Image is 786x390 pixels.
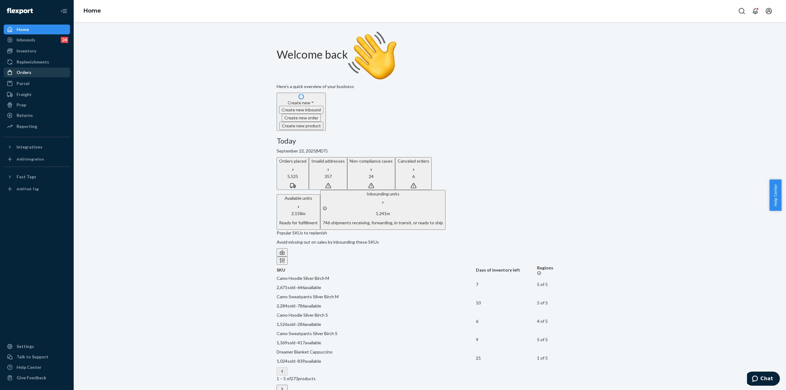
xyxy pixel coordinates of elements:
button: Create new order [282,114,321,122]
p: September 22, 2025 ( MDT ) [277,148,583,154]
p: Popular SKUs to replenish [277,230,583,236]
div: Replenishments [17,59,49,65]
span: 1.241m [376,211,390,216]
p: 1 – 5 of products [277,376,583,382]
a: Add Integration [4,154,70,164]
p: Orders placed [279,158,306,164]
a: Freight [4,90,70,99]
div: 25 [476,355,537,361]
a: Orders [4,68,70,77]
a: Returns [4,110,70,120]
button: Open Search Box [736,5,748,17]
p: sold · available [277,284,476,291]
div: Freight [17,91,32,98]
th: SKU [277,265,476,275]
iframe: Opens a widget where you can chat to one of our agents [747,372,780,387]
img: hand-wave emoji [348,31,397,80]
h1: Welcome back [277,31,583,80]
a: Help Center [4,362,70,372]
p: Camo Hoodie Silver Birch S [277,312,476,318]
ol: breadcrumbs [79,2,106,20]
a: Replenishments [4,57,70,67]
div: Add Integration [17,156,44,162]
p: Camo Sweatpants Silver Birch M [277,294,476,300]
a: Prep [4,100,70,110]
p: Invalid addresses [311,158,345,164]
a: Add Fast Tag [4,184,70,194]
span: 2,671 [277,285,287,290]
div: Fast Tags [17,174,36,180]
button: Create new product [279,122,323,130]
button: Create new inbound [279,106,323,114]
button: Integrations [4,142,70,152]
div: Inbounds [17,37,35,43]
div: 1 of 5 [537,355,583,361]
div: Integrations [17,144,42,150]
span: 2,284 [277,303,287,308]
div: 5 of 5 [537,337,583,343]
p: Available units [279,195,318,201]
button: Non-compliance cases 24 [347,157,395,190]
button: Inbounding units1.241m746 shipments receiving, forwarding, in transit, or ready to ship [320,190,446,230]
button: Invalid addresses 357 [309,157,347,190]
p: Ready for fulfillment [279,220,318,226]
div: 7 [476,281,537,288]
div: Regions [537,265,583,275]
button: Open notifications [749,5,761,17]
span: 273 [291,376,298,381]
button: Canceled orders 6 [395,157,432,190]
p: Avoid missing out on sales by inbounding these SKUs [277,239,583,245]
div: Talk to Support [17,354,49,360]
span: 839 [298,358,305,364]
span: 24 [369,174,374,179]
a: Settings [4,342,70,351]
div: Prep [17,102,26,108]
span: 6 [412,174,415,179]
th: Days of inventory left [476,265,537,275]
button: Open account menu [763,5,775,17]
div: 5 of 5 [537,300,583,306]
div: Parcel [17,80,29,87]
div: 4 of 5 [537,318,583,324]
p: sold · available [277,340,476,346]
div: Help Center [17,364,41,370]
p: 746 shipments receiving, forwarding, in transit, or ready to ship [323,220,443,226]
p: sold · available [277,358,476,364]
div: Add Fast Tag [17,186,39,191]
div: 10 [476,300,537,306]
div: Returns [17,112,33,118]
button: Available units2.158mReady for fulfillment [277,194,320,230]
button: Fast Tags [4,172,70,182]
a: Home [84,7,101,14]
a: Reporting [4,122,70,131]
span: Create new order [284,115,318,120]
div: Home [17,26,29,33]
div: 24 [61,37,68,43]
button: Create newCreate new inboundCreate new orderCreate new product [277,93,326,131]
span: 417 [298,340,305,345]
div: 5 of 5 [537,281,583,288]
span: 1,526 [277,322,287,327]
span: 286 [298,322,305,327]
div: 6 [476,318,537,324]
div: Reporting [17,123,37,129]
a: Parcel [4,79,70,88]
p: sold · available [277,321,476,327]
span: 2.158m [291,211,305,216]
div: Settings [17,343,34,349]
span: 786 [298,303,305,308]
p: sold · available [277,303,476,309]
button: Talk to Support [4,352,70,362]
p: Here’s a quick overview of your business [277,83,583,90]
div: Orders [17,69,31,75]
p: Camo Hoodie Silver Birch M [277,275,476,281]
button: Close Navigation [58,5,70,17]
span: Create new product [282,123,321,128]
p: Camo Sweatpants Silver Birch S [277,330,476,337]
button: Help Center [769,180,781,211]
button: Give Feedback [4,373,70,383]
div: Give Feedback [17,375,46,381]
div: 9 [476,337,537,343]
